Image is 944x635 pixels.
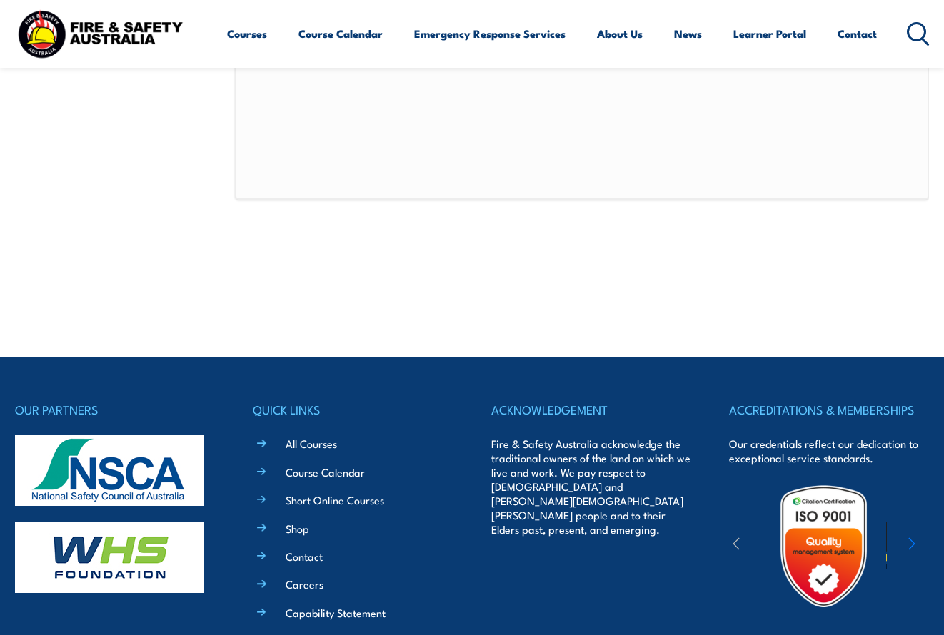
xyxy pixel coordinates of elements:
a: Capability Statement [286,605,386,620]
img: nsca-logo-footer [15,435,204,506]
p: Our credentials reflect our dedication to exceptional service standards. [729,437,929,465]
a: News [674,16,702,51]
a: Short Online Courses [286,492,384,507]
h4: ACKNOWLEDGEMENT [491,400,691,420]
a: Contact [838,16,877,51]
img: whs-logo-footer [15,522,204,593]
a: Course Calendar [286,464,365,479]
h4: ACCREDITATIONS & MEMBERSHIPS [729,400,929,420]
a: Contact [286,549,323,564]
h4: QUICK LINKS [253,400,453,420]
a: All Courses [286,436,337,451]
a: Careers [286,576,323,591]
h4: OUR PARTNERS [15,400,215,420]
a: Course Calendar [298,16,383,51]
a: Shop [286,521,309,536]
p: Fire & Safety Australia acknowledge the traditional owners of the land on which we live and work.... [491,437,691,537]
a: About Us [597,16,643,51]
a: Emergency Response Services [414,16,566,51]
a: Courses [227,16,267,51]
a: Learner Portal [733,16,806,51]
img: Untitled design (19) [761,484,886,609]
